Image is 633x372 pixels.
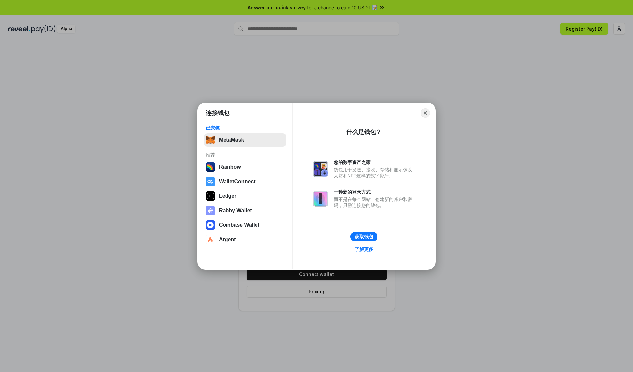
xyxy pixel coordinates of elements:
[204,189,286,203] button: Ledger
[204,218,286,232] button: Coinbase Wallet
[334,196,415,208] div: 而不是在每个网站上创建新的账户和密码，只需连接您的钱包。
[350,232,377,241] button: 获取钱包
[219,193,236,199] div: Ledger
[204,233,286,246] button: Argent
[219,208,252,214] div: Rabby Wallet
[355,246,373,252] div: 了解更多
[219,222,259,228] div: Coinbase Wallet
[219,237,236,243] div: Argent
[421,108,430,118] button: Close
[313,191,328,207] img: svg+xml,%3Csvg%20xmlns%3D%22http%3A%2F%2Fwww.w3.org%2F2000%2Fsvg%22%20fill%3D%22none%22%20viewBox...
[206,220,215,230] img: svg+xml,%3Csvg%20width%3D%2228%22%20height%3D%2228%22%20viewBox%3D%220%200%2028%2028%22%20fill%3D...
[204,133,286,147] button: MetaMask
[219,137,244,143] div: MetaMask
[206,152,285,158] div: 推荐
[206,109,229,117] h1: 连接钱包
[206,235,215,244] img: svg+xml,%3Csvg%20width%3D%2228%22%20height%3D%2228%22%20viewBox%3D%220%200%2028%2028%22%20fill%3D...
[219,164,241,170] div: Rainbow
[206,206,215,215] img: svg+xml,%3Csvg%20xmlns%3D%22http%3A%2F%2Fwww.w3.org%2F2000%2Fsvg%22%20fill%3D%22none%22%20viewBox...
[219,179,256,185] div: WalletConnect
[206,125,285,131] div: 已安装
[355,234,373,240] div: 获取钱包
[204,175,286,188] button: WalletConnect
[206,162,215,172] img: svg+xml,%3Csvg%20width%3D%22120%22%20height%3D%22120%22%20viewBox%3D%220%200%20120%20120%22%20fil...
[351,245,377,254] a: 了解更多
[206,177,215,186] img: svg+xml,%3Csvg%20width%3D%2228%22%20height%3D%2228%22%20viewBox%3D%220%200%2028%2028%22%20fill%3D...
[313,161,328,177] img: svg+xml,%3Csvg%20xmlns%3D%22http%3A%2F%2Fwww.w3.org%2F2000%2Fsvg%22%20fill%3D%22none%22%20viewBox...
[346,128,382,136] div: 什么是钱包？
[334,159,415,165] div: 您的数字资产之家
[334,167,415,179] div: 钱包用于发送、接收、存储和显示像以太坊和NFT这样的数字资产。
[206,135,215,145] img: svg+xml,%3Csvg%20fill%3D%22none%22%20height%3D%2233%22%20viewBox%3D%220%200%2035%2033%22%20width%...
[204,204,286,217] button: Rabby Wallet
[206,191,215,201] img: svg+xml,%3Csvg%20xmlns%3D%22http%3A%2F%2Fwww.w3.org%2F2000%2Fsvg%22%20width%3D%2228%22%20height%3...
[334,189,415,195] div: 一种新的登录方式
[204,160,286,174] button: Rainbow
